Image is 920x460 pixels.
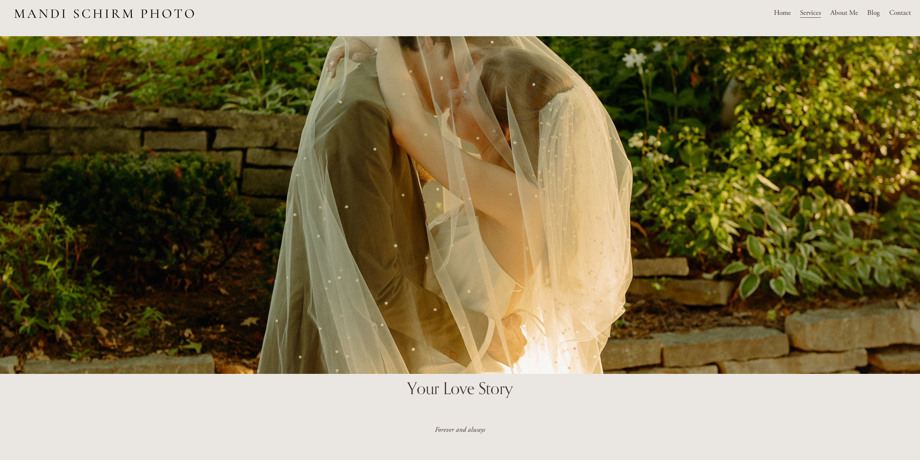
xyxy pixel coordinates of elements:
a: Home [774,7,791,20]
a: folder dropdown [800,7,821,20]
img: Des Moines Wedding Photographer - Mandi Schirm Photo [9,1,199,25]
span: Services [800,8,821,19]
h2: Your Love Story [189,378,731,399]
a: Contact [889,7,911,20]
em: Forever and always [435,425,485,434]
a: About Me [830,7,858,20]
a: Blog [867,7,880,20]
